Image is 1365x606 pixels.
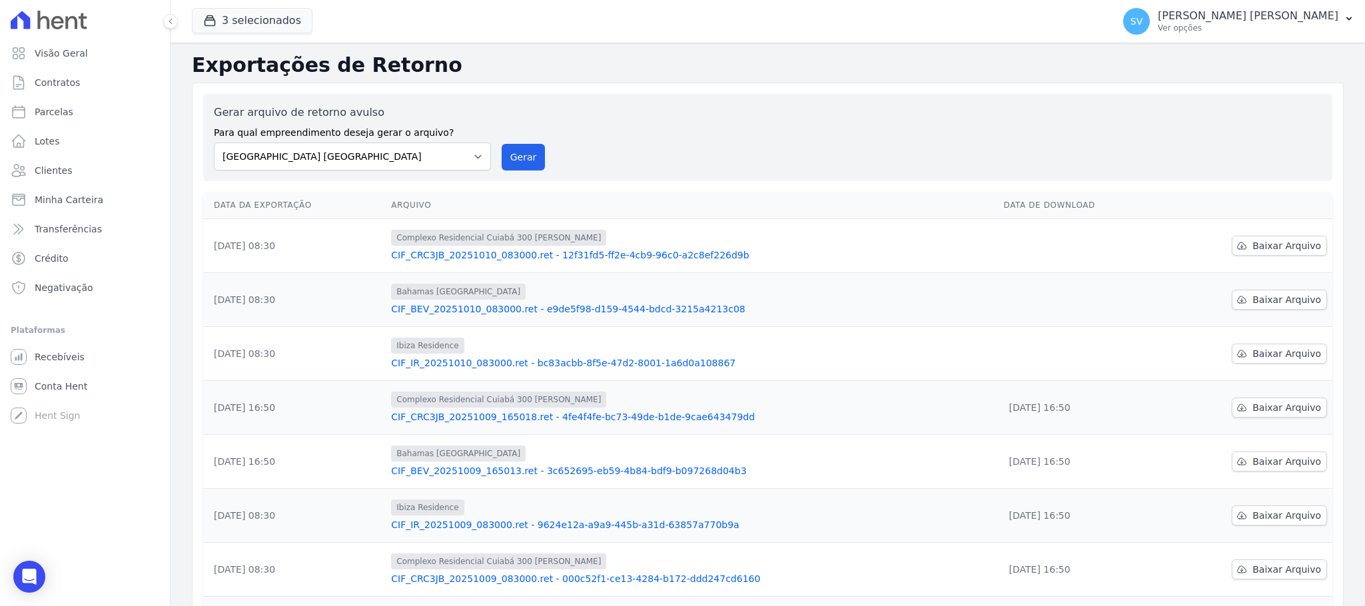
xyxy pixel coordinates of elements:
[5,344,165,370] a: Recebíveis
[391,499,464,515] span: Ibiza Residence
[35,105,73,119] span: Parcelas
[1252,293,1321,306] span: Baixar Arquivo
[5,99,165,125] a: Parcelas
[35,380,87,393] span: Conta Hent
[35,164,72,177] span: Clientes
[35,281,93,294] span: Negativação
[5,186,165,213] a: Minha Carteira
[203,273,386,327] td: [DATE] 08:30
[35,193,103,206] span: Minha Carteira
[386,192,998,219] th: Arquivo
[999,543,1162,597] td: [DATE] 16:50
[13,561,45,593] div: Open Intercom Messenger
[1252,455,1321,468] span: Baixar Arquivo
[1232,452,1327,471] a: Baixar Arquivo
[391,302,993,316] a: CIF_BEV_20251010_083000.ret - e9de5f98-d159-4544-bdcd-3215a4213c08
[1232,505,1327,525] a: Baixar Arquivo
[203,543,386,597] td: [DATE] 08:30
[5,245,165,272] a: Crédito
[35,252,69,265] span: Crédito
[391,572,993,585] a: CIF_CRC3JB_20251009_083000.ret - 000c52f1-ce13-4284-b172-ddd247cd6160
[203,489,386,543] td: [DATE] 08:30
[35,76,80,89] span: Contratos
[1252,347,1321,360] span: Baixar Arquivo
[5,274,165,301] a: Negativação
[391,356,993,370] a: CIF_IR_20251010_083000.ret - bc83acbb-8f5e-47d2-8001-1a6d0a108867
[203,381,386,435] td: [DATE] 16:50
[391,553,606,569] span: Complexo Residencial Cuiabá 300 [PERSON_NAME]
[214,105,491,121] label: Gerar arquivo de retorno avulso
[1232,559,1327,579] a: Baixar Arquivo
[1113,3,1365,40] button: SV [PERSON_NAME] [PERSON_NAME] Ver opções
[203,327,386,381] td: [DATE] 08:30
[5,157,165,184] a: Clientes
[1252,563,1321,576] span: Baixar Arquivo
[203,219,386,273] td: [DATE] 08:30
[1232,290,1327,310] a: Baixar Arquivo
[391,338,464,354] span: Ibiza Residence
[5,40,165,67] a: Visão Geral
[35,47,88,60] span: Visão Geral
[1232,236,1327,256] a: Baixar Arquivo
[391,230,606,246] span: Complexo Residencial Cuiabá 300 [PERSON_NAME]
[999,192,1162,219] th: Data de Download
[1252,509,1321,522] span: Baixar Arquivo
[391,392,606,408] span: Complexo Residencial Cuiabá 300 [PERSON_NAME]
[1131,17,1142,26] span: SV
[391,464,993,477] a: CIF_BEV_20251009_165013.ret - 3c652695-eb59-4b84-bdf9-b097268d04b3
[999,381,1162,435] td: [DATE] 16:50
[999,435,1162,489] td: [DATE] 16:50
[1158,9,1338,23] p: [PERSON_NAME] [PERSON_NAME]
[35,222,102,236] span: Transferências
[203,192,386,219] th: Data da Exportação
[5,216,165,242] a: Transferências
[502,144,546,170] button: Gerar
[1252,401,1321,414] span: Baixar Arquivo
[391,446,526,461] span: Bahamas [GEOGRAPHIC_DATA]
[1232,344,1327,364] a: Baixar Arquivo
[35,135,60,148] span: Lotes
[391,410,993,424] a: CIF_CRC3JB_20251009_165018.ret - 4fe4f4fe-bc73-49de-b1de-9cae643479dd
[35,350,85,364] span: Recebíveis
[999,489,1162,543] td: [DATE] 16:50
[5,69,165,96] a: Contratos
[391,284,526,300] span: Bahamas [GEOGRAPHIC_DATA]
[5,373,165,400] a: Conta Hent
[192,53,1344,77] h2: Exportações de Retorno
[214,121,491,140] label: Para qual empreendimento deseja gerar o arquivo?
[203,435,386,489] td: [DATE] 16:50
[192,8,312,33] button: 3 selecionados
[11,322,159,338] div: Plataformas
[1252,239,1321,252] span: Baixar Arquivo
[5,128,165,154] a: Lotes
[391,248,993,262] a: CIF_CRC3JB_20251010_083000.ret - 12f31fd5-ff2e-4cb9-96c0-a2c8ef226d9b
[1158,23,1338,33] p: Ver opções
[391,518,993,531] a: CIF_IR_20251009_083000.ret - 9624e12a-a9a9-445b-a31d-63857a770b9a
[1232,398,1327,418] a: Baixar Arquivo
